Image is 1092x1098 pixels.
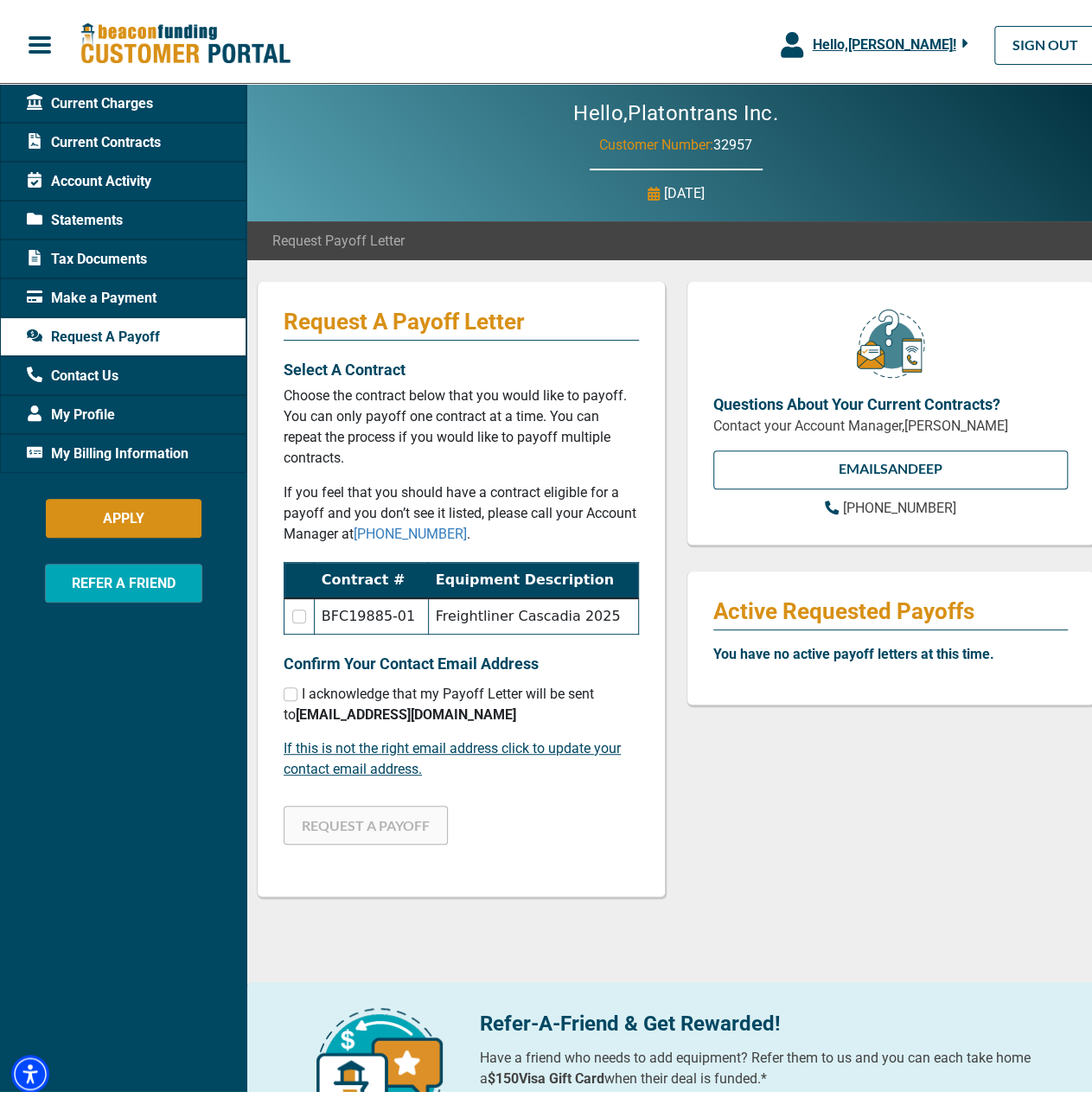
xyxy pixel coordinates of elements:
p: Contact your Account Manager, [PERSON_NAME] [713,410,1069,431]
span: My Billing Information [27,437,188,458]
p: Active Requested Payoffs [713,591,1069,619]
span: Contact Us [27,360,118,380]
p: Questions About Your Current Contracts? [713,386,1069,410]
span: Customer Number: [599,131,713,147]
p: If you feel that you should have a contract eligible for a payoff and you don’t see it listed, pl... [284,476,639,539]
span: [PHONE_NUMBER] [842,494,955,510]
p: Have a friend who needs to add equipment? Refer them to us and you can each take home a when thei... [480,1042,1078,1083]
span: My Profile [27,399,115,419]
span: Make a Payment [27,282,156,303]
span: Account Activity [27,165,151,186]
a: EMAILSandeep [713,444,1069,483]
span: Request A Payoff [27,321,160,342]
div: Accessibility Menu [11,1049,49,1087]
th: Contract # [314,557,428,593]
button: REQUEST A PAYOFF [284,800,448,839]
button: REFER A FRIEND [45,558,202,597]
a: [PHONE_NUMBER] [825,492,955,513]
span: Current Charges [27,87,153,108]
h2: Hello, Platontrans Inc. [521,95,830,120]
a: [PHONE_NUMBER] [354,520,467,536]
span: I acknowledge that my Payoff Letter will be sent to [284,680,594,717]
b: [EMAIL_ADDRESS][DOMAIN_NAME] [296,700,516,717]
p: Refer-A-Friend & Get Rewarded! [480,1002,1078,1033]
b: You have no active payoff letters at this time. [713,640,994,656]
img: customer-service.png [852,302,929,373]
td: BFC19885-01 [314,592,428,629]
img: Beacon Funding Customer Portal Logo [80,16,291,61]
span: 32957 [713,131,752,147]
span: Current Contracts [27,126,161,147]
span: Tax Documents [27,243,147,264]
p: Choose the contract below that you would like to payoff. You can only payoff one contract at a ti... [284,380,639,463]
p: [DATE] [664,177,705,198]
a: If this is not the right email address click to update your contact email address. [284,734,621,771]
th: Equipment Description [428,557,638,593]
span: Hello, [PERSON_NAME] ! [812,30,955,47]
td: Freightliner Cascadia 2025 [428,592,638,629]
p: Select A Contract [284,352,639,375]
b: $150 Visa Gift Card [488,1064,604,1081]
button: APPLY [46,493,201,532]
p: Request A Payoff Letter [284,302,639,329]
span: Statements [27,204,123,225]
span: Request Payoff Letter [272,225,405,246]
p: Confirm Your Contact Email Address [284,646,639,669]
